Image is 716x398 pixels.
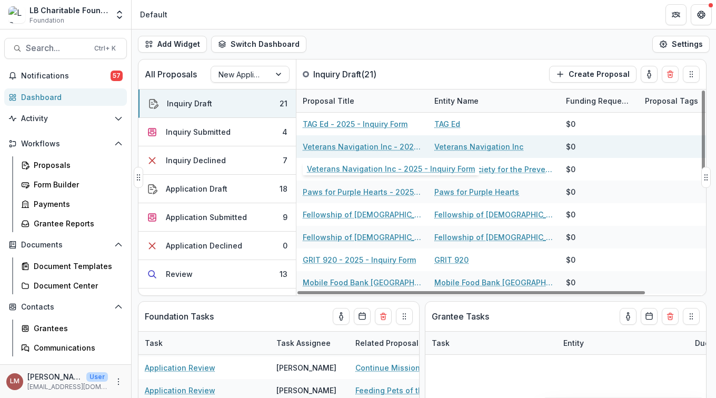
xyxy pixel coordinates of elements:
button: Review13 [138,260,296,288]
div: Inquiry Declined [166,155,226,166]
div: 0 [283,240,287,251]
span: Contacts [21,303,110,312]
div: Related Proposal [349,332,481,354]
a: Payments [17,195,127,213]
div: Proposal Title [296,95,361,106]
a: Application Review [145,362,215,373]
p: Grantee Tasks [432,310,489,323]
button: Open Documents [4,236,127,253]
button: Application Draft18 [138,175,296,203]
div: $0 [566,254,575,265]
p: Foundation Tasks [145,310,214,323]
a: Mobile Food Bank [GEOGRAPHIC_DATA] - 2025 - Inquiry Form [303,277,422,288]
div: Task Assignee [270,332,349,354]
button: Open Data & Reporting [4,361,127,377]
div: Ctrl + K [92,43,118,54]
button: Open Contacts [4,299,127,315]
a: GRIT 920 [434,254,469,265]
span: Activity [21,114,110,123]
div: 4 [282,126,287,137]
a: Fellowship of [DEMOGRAPHIC_DATA] Athletes [434,209,553,220]
div: Application Submitted [166,212,247,223]
div: Inquiry Submitted [166,126,231,137]
a: Continue Mission - 2025 - Grant Funding Request Requirements and Questionnaires [355,362,474,373]
span: Notifications [21,72,111,81]
button: Get Help [691,4,712,25]
p: All Proposals [145,68,197,81]
div: Funding Requested [560,89,639,112]
div: 21 [280,98,287,109]
div: Dashboard [21,92,118,103]
button: Application Declined0 [138,232,296,260]
button: toggle-assigned-to-me [620,308,637,325]
button: Partners [665,4,687,25]
button: Delete card [662,308,679,325]
button: Inquiry Declined7 [138,146,296,175]
button: Calendar [641,308,658,325]
button: Calendar [354,308,371,325]
div: Task [138,337,169,349]
button: Drag [683,66,700,83]
div: Grantee Reports [34,218,118,229]
div: 9 [283,212,287,223]
div: Form Builder [34,179,118,190]
button: Switch Dashboard [211,36,306,53]
span: Workflows [21,140,110,148]
div: $0 [566,118,575,130]
span: 57 [111,71,123,81]
div: Task [138,332,270,354]
a: Fellowship of [DEMOGRAPHIC_DATA][PERSON_NAME] - 2025 - Inquiry Form [303,209,422,220]
div: $0 [566,232,575,243]
a: Veterans Navigation Inc [434,141,523,152]
img: LB Charitable Foundation [8,6,25,23]
a: Fellowship of [DEMOGRAPHIC_DATA][PERSON_NAME] - 2025 - Inquiry Form [303,232,422,243]
div: Funding Requested [560,95,639,106]
div: Task [425,332,557,354]
p: Inquiry Draft ( 21 ) [313,68,392,81]
div: Entity [557,332,689,354]
button: Delete card [662,66,679,83]
a: East Bay Society for the Prevention of Cruelty to Animals - 2025 - Inquiry Form [303,164,422,175]
div: 7 [283,155,287,166]
button: Settings [652,36,710,53]
div: Proposal Title [296,89,428,112]
div: Entity Name [428,95,485,106]
button: Create Proposal [549,66,637,83]
div: Entity Name [428,89,560,112]
a: Veterans Navigation Inc - 2025 - Inquiry Form [303,141,422,152]
div: Payments [34,198,118,210]
a: Grantee Reports [17,215,127,232]
button: Inquiry Submitted4 [138,118,296,146]
div: Communications [34,342,118,353]
span: Documents [21,241,110,250]
button: Open Workflows [4,135,127,152]
div: LB Charitable Foundation [29,5,108,16]
a: TAG Ed - 2025 - Inquiry Form [303,118,407,130]
a: Grantees [17,320,127,337]
a: Dashboard [4,88,127,106]
button: Inquiry Draft21 [138,89,296,118]
button: toggle-assigned-to-me [641,66,658,83]
div: $0 [566,209,575,220]
a: Paws for Purple Hearts [434,186,519,197]
button: Search... [4,38,127,59]
div: Proposals [34,160,118,171]
div: $0 [566,141,575,152]
a: Fellowship of [DEMOGRAPHIC_DATA] Athletes [434,232,553,243]
a: Form Builder [17,176,127,193]
p: User [86,372,108,382]
button: Drag [396,308,413,325]
div: Document Templates [34,261,118,272]
a: Proposals [17,156,127,174]
a: GRIT 920 - 2025 - Inquiry Form [303,254,416,265]
div: 13 [280,268,287,280]
div: Review [166,268,193,280]
div: Task [425,337,456,349]
div: Task Assignee [270,337,337,349]
div: Loida Mendoza [10,378,19,385]
a: East Bay Society for the Prevention of Cruelty to Animals [434,164,553,175]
